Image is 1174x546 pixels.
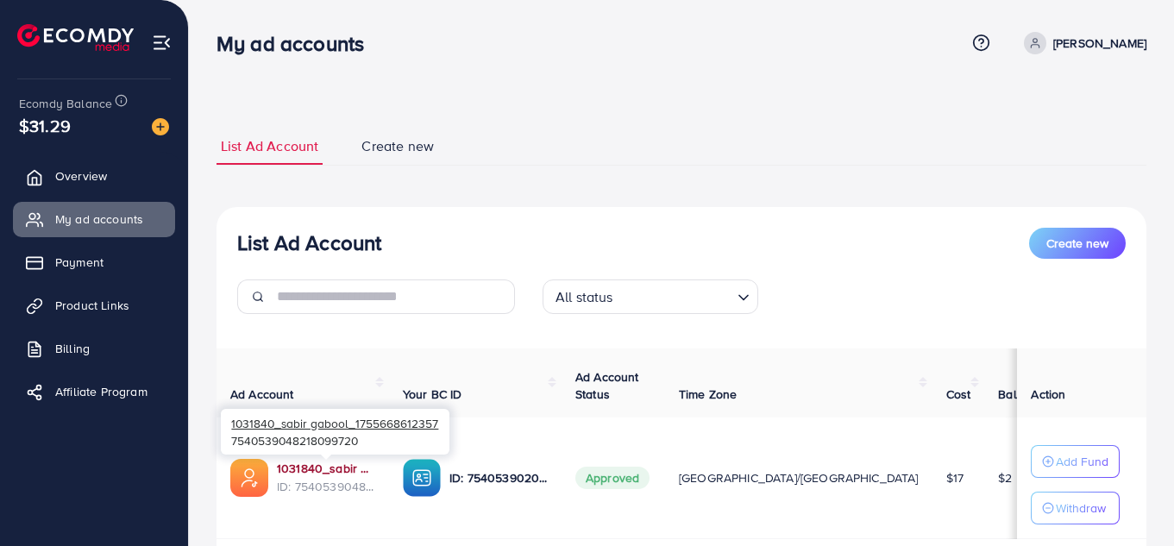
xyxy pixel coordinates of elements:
[55,383,148,400] span: Affiliate Program
[55,297,129,314] span: Product Links
[1031,386,1065,403] span: Action
[13,159,175,193] a: Overview
[152,33,172,53] img: menu
[237,230,381,255] h3: List Ad Account
[1029,228,1126,259] button: Create new
[277,478,375,495] span: ID: 7540539048218099720
[230,459,268,497] img: ic-ads-acc.e4c84228.svg
[618,281,731,310] input: Search for option
[55,340,90,357] span: Billing
[13,331,175,366] a: Billing
[277,460,375,477] a: 1031840_sabir gabool_1755668612357
[1017,32,1146,54] a: [PERSON_NAME]
[19,113,71,138] span: $31.29
[13,374,175,409] a: Affiliate Program
[449,468,548,488] p: ID: 7540539020598689809
[55,254,104,271] span: Payment
[575,467,650,489] span: Approved
[19,95,112,112] span: Ecomdy Balance
[1056,498,1106,518] p: Withdraw
[230,386,294,403] span: Ad Account
[221,409,449,455] div: 7540539048218099720
[946,469,964,486] span: $17
[55,167,107,185] span: Overview
[1031,445,1120,478] button: Add Fund
[1053,33,1146,53] p: [PERSON_NAME]
[217,31,378,56] h3: My ad accounts
[221,136,318,156] span: List Ad Account
[1031,492,1120,524] button: Withdraw
[13,245,175,279] a: Payment
[543,279,758,314] div: Search for option
[403,386,462,403] span: Your BC ID
[1046,235,1108,252] span: Create new
[231,415,438,431] span: 1031840_sabir gabool_1755668612357
[946,386,971,403] span: Cost
[998,469,1012,486] span: $2
[575,368,639,403] span: Ad Account Status
[679,386,737,403] span: Time Zone
[1056,451,1108,472] p: Add Fund
[679,469,919,486] span: [GEOGRAPHIC_DATA]/[GEOGRAPHIC_DATA]
[13,202,175,236] a: My ad accounts
[361,136,434,156] span: Create new
[403,459,441,497] img: ic-ba-acc.ded83a64.svg
[55,210,143,228] span: My ad accounts
[998,386,1044,403] span: Balance
[13,288,175,323] a: Product Links
[17,24,134,51] img: logo
[552,285,617,310] span: All status
[1101,468,1161,533] iframe: Chat
[152,118,169,135] img: image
